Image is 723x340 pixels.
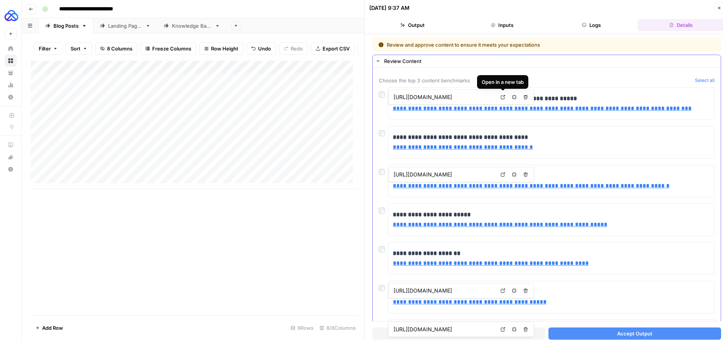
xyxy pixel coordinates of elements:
[372,327,545,340] button: Cancel Execution
[5,9,18,22] img: AUQ Logo
[617,330,652,337] span: Accept Output
[140,42,196,55] button: Freeze Columns
[378,41,628,49] div: Review and approve content to ensure it meets your expectations
[5,91,17,103] a: Settings
[5,163,17,175] button: Help + Support
[288,322,317,334] div: 8 Rows
[107,45,132,52] span: 8 Columns
[211,45,238,52] span: Row Height
[548,19,635,31] button: Logs
[5,55,17,67] a: Browse
[311,42,354,55] button: Export CSV
[373,55,721,67] button: Review Content
[5,67,17,79] a: Your Data
[5,42,17,55] a: Home
[279,42,308,55] button: Redo
[323,45,350,52] span: Export CSV
[54,22,79,30] div: Blog Posts
[5,139,17,151] a: AirOps Academy
[199,42,243,55] button: Row Height
[39,45,51,52] span: Filter
[258,45,271,52] span: Undo
[695,77,715,84] button: Select all
[379,77,692,84] span: Choose the top 3 content benchmarks
[71,45,80,52] span: Sort
[5,79,17,91] a: Usage
[548,327,721,340] button: Accept Output
[152,45,191,52] span: Freeze Columns
[291,45,303,52] span: Redo
[39,18,93,33] a: Blog Posts
[108,22,142,30] div: Landing Pages
[5,151,17,163] button: What's new?
[317,322,359,334] div: 8/8 Columns
[459,19,545,31] button: Inputs
[95,42,137,55] button: 8 Columns
[66,42,92,55] button: Sort
[42,324,63,332] span: Add Row
[5,151,16,163] div: What's new?
[93,18,157,33] a: Landing Pages
[384,57,716,65] div: Review Content
[31,322,68,334] button: Add Row
[5,6,17,25] button: Workspace: AUQ
[369,4,410,12] div: [DATE] 9:37 AM
[369,19,456,31] button: Output
[34,42,63,55] button: Filter
[157,18,227,33] a: Knowledge Base
[172,22,212,30] div: Knowledge Base
[246,42,276,55] button: Undo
